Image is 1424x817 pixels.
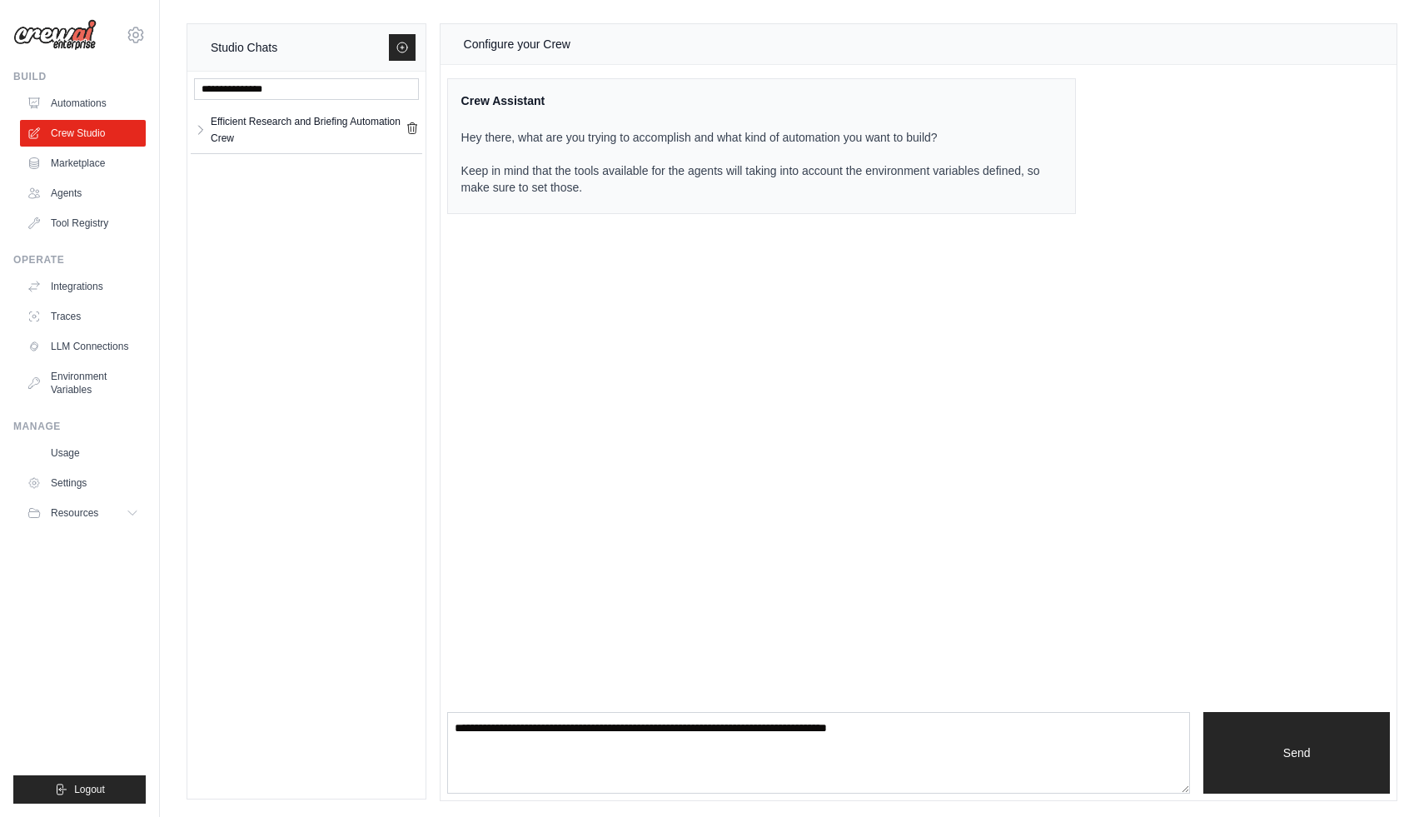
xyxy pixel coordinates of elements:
div: Studio Chats [211,37,277,57]
a: Efficient Research and Briefing Automation Crew [207,113,406,147]
a: Crew Studio [20,120,146,147]
div: Crew Assistant [461,92,1042,109]
a: Integrations [20,273,146,300]
div: Manage [13,420,146,433]
div: Efficient Research and Briefing Automation Crew [211,113,406,147]
a: Settings [20,470,146,496]
a: LLM Connections [20,333,146,360]
button: Send [1203,712,1390,794]
button: Resources [20,500,146,526]
a: Usage [20,440,146,466]
button: Logout [13,775,146,804]
span: Resources [51,506,98,520]
div: Configure your Crew [464,34,570,54]
div: Operate [13,253,146,267]
a: Marketplace [20,150,146,177]
a: Automations [20,90,146,117]
p: Hey there, what are you trying to accomplish and what kind of automation you want to build? Keep ... [461,129,1042,196]
span: Logout [74,783,105,796]
a: Environment Variables [20,363,146,403]
a: Agents [20,180,146,207]
a: Tool Registry [20,210,146,237]
img: Logo [13,19,97,51]
a: Traces [20,303,146,330]
div: Build [13,70,146,83]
